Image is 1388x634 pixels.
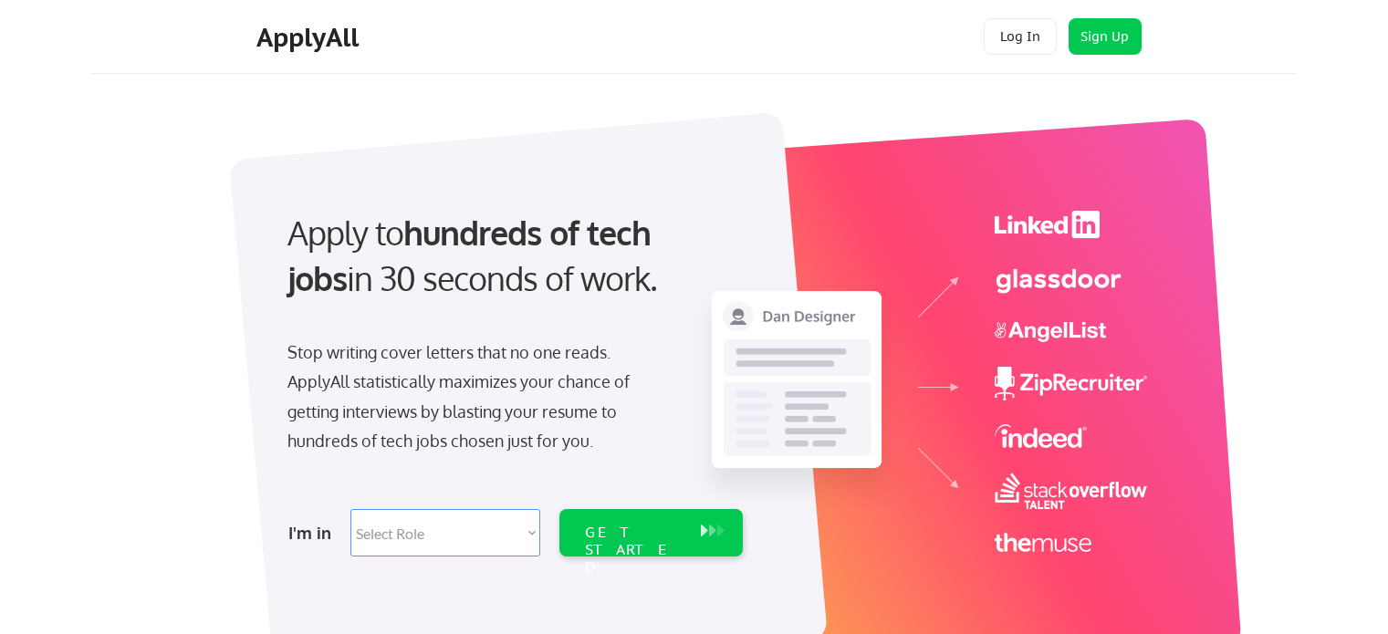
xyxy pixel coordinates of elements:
[287,338,663,456] div: Stop writing cover letters that no one reads. ApplyAll statistically maximizes your chance of get...
[287,210,736,302] div: Apply to in 30 seconds of work.
[287,212,659,298] strong: hundreds of tech jobs
[288,518,339,547] div: I'm in
[585,524,683,577] div: GET STARTED
[1069,18,1142,55] button: Sign Up
[984,18,1057,55] button: Log In
[256,22,364,53] div: ApplyAll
